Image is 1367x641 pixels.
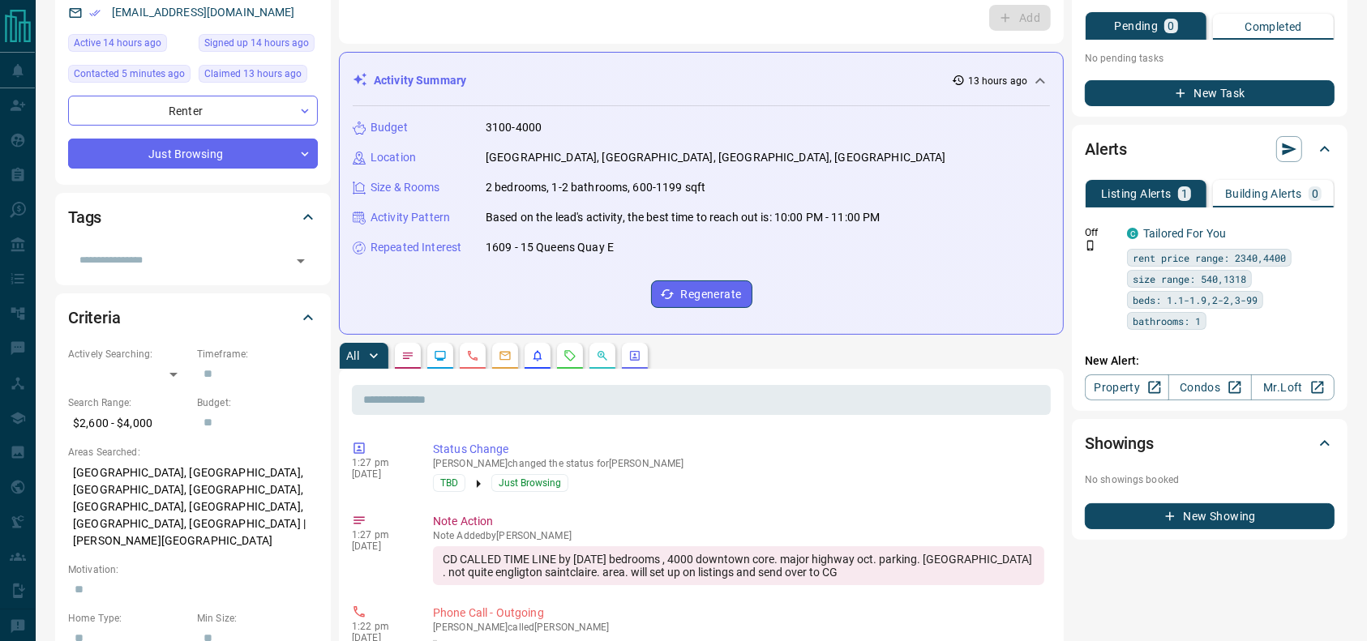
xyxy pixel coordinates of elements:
[68,65,191,88] div: Mon Aug 18 2025
[371,149,416,166] p: Location
[1168,20,1174,32] p: 0
[434,349,447,362] svg: Lead Browsing Activity
[68,459,318,554] p: [GEOGRAPHIC_DATA], [GEOGRAPHIC_DATA], [GEOGRAPHIC_DATA], [GEOGRAPHIC_DATA], [GEOGRAPHIC_DATA], [G...
[1133,250,1286,266] span: rent price range: 2340,4400
[1085,503,1335,529] button: New Showing
[968,74,1027,88] p: 13 hours ago
[68,611,189,626] p: Home Type:
[1133,292,1258,308] span: beds: 1.1-1.9,2-2,3-99
[1085,430,1154,456] h2: Showings
[371,209,450,226] p: Activity Pattern
[199,34,318,57] div: Sun Aug 17 2025
[486,209,881,226] p: Based on the lead's activity, the best time to reach out is: 10:00 PM - 11:00 PM
[346,350,359,361] p: All
[74,66,185,82] span: Contacted 5 minutes ago
[68,445,318,459] p: Areas Searched:
[486,119,542,136] p: 3100-4000
[68,410,189,437] p: $2,600 - $4,000
[112,6,295,19] a: [EMAIL_ADDRESS][DOMAIN_NAME]
[352,621,409,632] p: 1:22 pm
[401,349,414,362] svg: Notes
[433,530,1044,541] p: Note Added by [PERSON_NAME]
[1085,424,1335,463] div: Showings
[1085,225,1117,240] p: Off
[89,7,101,19] svg: Email Verified
[68,139,318,169] div: Just Browsing
[433,605,1044,622] p: Phone Call - Outgoing
[352,457,409,468] p: 1:27 pm
[197,611,318,626] p: Min Size:
[1085,353,1335,370] p: New Alert:
[1225,188,1302,199] p: Building Alerts
[499,349,512,362] svg: Emails
[486,179,705,196] p: 2 bedrooms, 1-2 bathrooms, 600-1199 sqft
[68,34,191,57] div: Sun Aug 17 2025
[1133,271,1246,287] span: size range: 540,1318
[433,513,1044,530] p: Note Action
[1133,313,1201,329] span: bathrooms: 1
[1245,21,1302,32] p: Completed
[1181,188,1188,199] p: 1
[1085,80,1335,106] button: New Task
[68,204,101,230] h2: Tags
[374,72,466,89] p: Activity Summary
[651,280,752,308] button: Regenerate
[1085,136,1127,162] h2: Alerts
[1101,188,1172,199] p: Listing Alerts
[499,475,561,491] span: Just Browsing
[628,349,641,362] svg: Agent Actions
[371,119,408,136] p: Budget
[1085,240,1096,251] svg: Push Notification Only
[531,349,544,362] svg: Listing Alerts
[68,395,189,410] p: Search Range:
[352,529,409,541] p: 1:27 pm
[440,475,458,491] span: TBD
[197,395,318,410] p: Budget:
[1143,227,1226,240] a: Tailored For You
[68,298,318,337] div: Criteria
[68,96,318,126] div: Renter
[199,65,318,88] div: Sun Aug 17 2025
[1085,472,1335,487] p: No showings booked
[1115,20,1159,32] p: Pending
[74,35,161,51] span: Active 14 hours ago
[433,622,1044,633] p: [PERSON_NAME] called [PERSON_NAME]
[352,541,409,552] p: [DATE]
[466,349,479,362] svg: Calls
[204,35,309,51] span: Signed up 14 hours ago
[68,198,318,237] div: Tags
[68,562,318,577] p: Motivation:
[352,468,409,480] p: [DATE]
[68,305,121,331] h2: Criteria
[1312,188,1318,199] p: 0
[1168,374,1252,400] a: Condos
[68,347,189,361] p: Actively Searching:
[353,66,1050,96] div: Activity Summary13 hours ago
[564,349,576,362] svg: Requests
[433,458,1044,469] p: [PERSON_NAME] changed the status for [PERSON_NAME]
[486,239,614,256] p: 1609 - 15 Queens Quay E
[1085,46,1335,71] p: No pending tasks
[1251,374,1335,400] a: Mr.Loft
[204,66,302,82] span: Claimed 13 hours ago
[1085,374,1168,400] a: Property
[289,250,312,272] button: Open
[197,347,318,361] p: Timeframe:
[433,546,1044,585] div: CD CALLED TIME LINE by [DATE] bedrooms , 4000 downtown core. major highway oct. parking. [GEOGRAP...
[596,349,609,362] svg: Opportunities
[371,179,440,196] p: Size & Rooms
[1085,130,1335,169] div: Alerts
[433,441,1044,458] p: Status Change
[371,239,461,256] p: Repeated Interest
[486,149,946,166] p: [GEOGRAPHIC_DATA], [GEOGRAPHIC_DATA], [GEOGRAPHIC_DATA], [GEOGRAPHIC_DATA]
[1127,228,1138,239] div: condos.ca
